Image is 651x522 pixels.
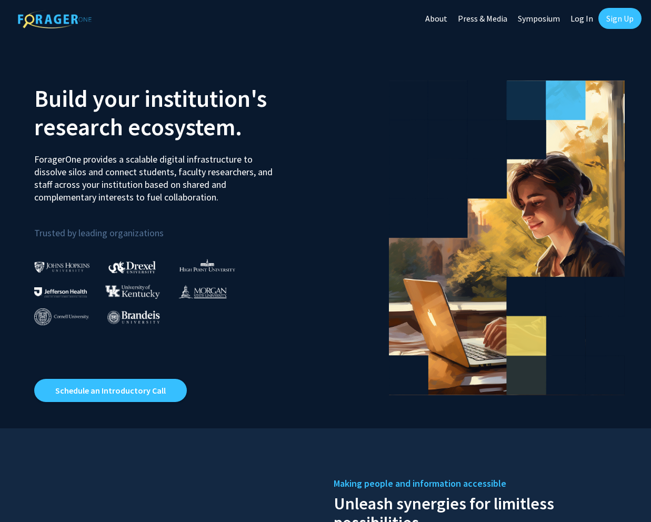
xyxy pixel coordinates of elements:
img: Brandeis University [107,310,160,324]
h2: Build your institution's research ecosystem. [34,84,318,141]
a: Opens in a new tab [34,379,187,402]
p: ForagerOne provides a scalable digital infrastructure to dissolve silos and connect students, fac... [34,145,284,204]
p: Trusted by leading organizations [34,212,318,241]
img: University of Kentucky [105,285,160,299]
iframe: Chat [8,475,45,514]
img: Cornell University [34,308,89,326]
img: High Point University [179,259,235,272]
img: Johns Hopkins University [34,262,90,273]
img: Thomas Jefferson University [34,287,87,297]
img: ForagerOne Logo [18,10,92,28]
a: Sign Up [598,8,642,29]
h5: Making people and information accessible [334,476,634,491]
img: Drexel University [108,261,156,273]
img: Morgan State University [178,285,227,298]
